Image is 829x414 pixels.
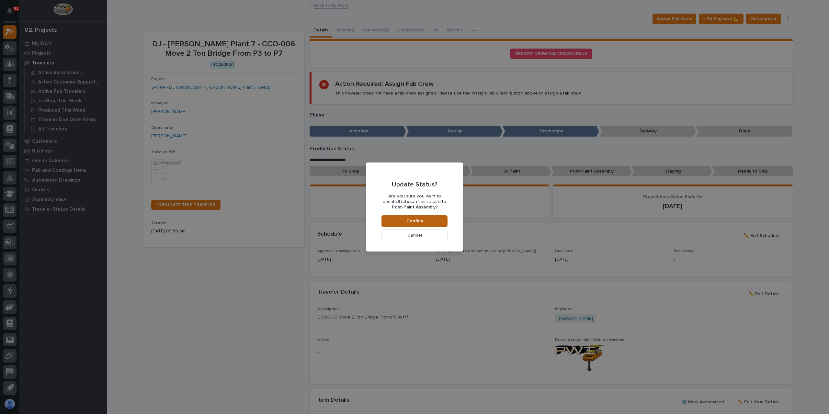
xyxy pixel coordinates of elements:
[407,232,422,238] span: Cancel
[397,199,412,204] b: Status
[381,229,448,241] button: Cancel
[406,218,423,224] span: Confirm
[392,181,437,188] p: Update Status?
[381,215,448,227] button: Confirm
[392,205,436,209] b: Post-Paint Assembly
[381,194,448,210] p: Are you sure you want to update on this record to ?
